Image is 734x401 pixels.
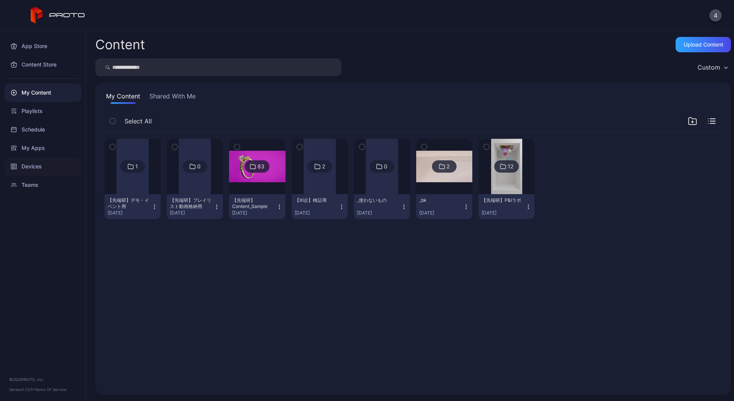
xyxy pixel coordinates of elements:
a: My Content [5,83,81,102]
a: Teams [5,176,81,194]
a: My Apps [5,139,81,157]
div: © 2025 PROTO, Inc. [9,376,76,383]
div: [DATE] [357,210,401,216]
span: Version 1.13.1 • [9,387,35,392]
div: Content [95,38,145,51]
button: 【先端研】Content_Sample[DATE] [229,194,285,219]
a: Devices [5,157,81,176]
a: Playlists [5,102,81,120]
div: 【先端研】P&Iラボ [482,197,524,203]
button: 【XI企】検証用[DATE] [292,194,348,219]
a: App Store [5,37,81,55]
div: 0 [384,163,387,170]
div: 【XI企】検証用 [295,197,337,203]
button: Upload Content [676,37,731,52]
button: 【先端研】デモ・イベント用[DATE] [105,194,161,219]
div: 【先端研】Content_Sample [232,197,274,210]
a: Content Store [5,55,81,74]
div: _使わないもの [357,197,399,203]
div: [DATE] [295,210,339,216]
div: [DATE] [232,210,276,216]
div: 83 [257,163,264,170]
button: 【先端研】P&Iラボ[DATE] [478,194,535,219]
button: Shared With Me [148,92,197,104]
div: 【先端研】デモ・イベント用 [108,197,150,210]
button: My Content [105,92,142,104]
button: _bk[DATE] [416,194,472,219]
button: _使わないもの[DATE] [354,194,410,219]
div: [DATE] [419,210,463,216]
div: 1 [135,163,138,170]
div: Custom [697,63,720,71]
div: 0 [197,163,201,170]
a: Terms Of Service [35,387,66,392]
a: Schedule [5,120,81,139]
div: 【先端研】プレイリスト動画格納用 [170,197,212,210]
div: Upload Content [684,42,723,48]
div: 2 [447,163,450,170]
div: 2 [322,163,325,170]
div: [DATE] [482,210,525,216]
div: [DATE] [170,210,214,216]
div: _bk [419,197,462,203]
span: Select All [125,116,152,126]
div: 12 [508,163,513,170]
button: Custom [694,58,731,76]
button: 4 [709,9,722,22]
button: 【先端研】プレイリスト動画格納用[DATE] [167,194,223,219]
div: [DATE] [108,210,151,216]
